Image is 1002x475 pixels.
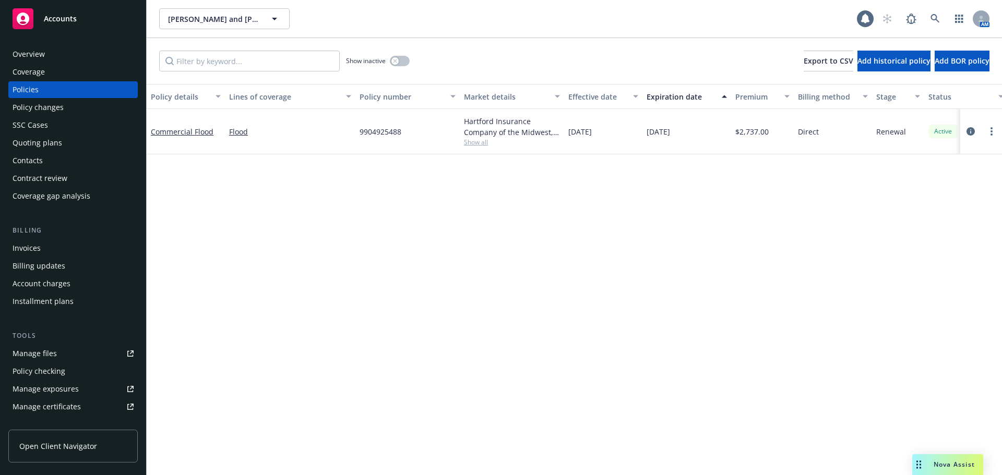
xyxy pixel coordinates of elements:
div: Coverage gap analysis [13,188,90,204]
button: Nova Assist [912,454,983,475]
a: Overview [8,46,138,63]
div: Contract review [13,170,67,187]
span: Add BOR policy [935,56,989,66]
span: Nova Assist [934,460,975,469]
div: Account charges [13,275,70,292]
div: Premium [735,91,778,102]
div: Policy changes [13,99,64,116]
button: Effective date [564,84,642,109]
div: Manage claims [13,416,65,433]
a: more [985,125,998,138]
a: Policies [8,81,138,98]
a: Coverage gap analysis [8,188,138,204]
a: Manage files [8,345,138,362]
div: Policy checking [13,363,65,380]
button: Export to CSV [804,51,853,71]
button: Add historical policy [857,51,931,71]
a: Manage exposures [8,381,138,397]
div: Manage certificates [13,398,81,415]
span: Export to CSV [804,56,853,66]
div: Stage [876,91,909,102]
span: Direct [798,126,819,137]
a: Installment plans [8,293,138,310]
a: Manage claims [8,416,138,433]
span: Show all [464,138,560,147]
div: Billing [8,225,138,236]
div: Manage files [13,345,57,362]
div: Lines of coverage [229,91,340,102]
div: SSC Cases [13,117,48,133]
div: Billing updates [13,258,65,274]
div: Manage exposures [13,381,79,397]
div: Tools [8,331,138,341]
span: Open Client Navigator [19,441,97,452]
a: Switch app [949,8,970,29]
span: $2,737.00 [735,126,769,137]
span: 9904925488 [360,126,401,137]
div: Effective date [568,91,627,102]
div: Status [928,91,992,102]
div: Invoices [13,240,41,257]
div: Coverage [13,64,45,80]
a: Commercial Flood [151,127,213,137]
span: Active [933,127,953,136]
a: circleInformation [964,125,977,138]
div: Overview [13,46,45,63]
button: Market details [460,84,564,109]
div: Policies [13,81,39,98]
a: Billing updates [8,258,138,274]
a: Flood [229,126,351,137]
a: Contract review [8,170,138,187]
div: Market details [464,91,548,102]
button: Billing method [794,84,872,109]
input: Filter by keyword... [159,51,340,71]
div: Policy details [151,91,209,102]
div: Contacts [13,152,43,169]
span: [DATE] [647,126,670,137]
button: Stage [872,84,924,109]
a: Search [925,8,946,29]
div: Expiration date [647,91,715,102]
a: SSC Cases [8,117,138,133]
button: [PERSON_NAME] and [PERSON_NAME] Revocable Living Trust & Silver's Wharf LLC [159,8,290,29]
a: Report a Bug [901,8,922,29]
a: Start snowing [877,8,898,29]
span: [DATE] [568,126,592,137]
button: Lines of coverage [225,84,355,109]
span: Accounts [44,15,77,23]
div: Drag to move [912,454,925,475]
button: Add BOR policy [935,51,989,71]
span: [PERSON_NAME] and [PERSON_NAME] Revocable Living Trust & Silver's Wharf LLC [168,14,258,25]
button: Expiration date [642,84,731,109]
div: Installment plans [13,293,74,310]
a: Accounts [8,4,138,33]
div: Billing method [798,91,856,102]
div: Policy number [360,91,444,102]
a: Contacts [8,152,138,169]
span: Renewal [876,126,906,137]
a: Coverage [8,64,138,80]
span: Show inactive [346,56,386,65]
a: Manage certificates [8,398,138,415]
button: Policy number [355,84,460,109]
button: Premium [731,84,794,109]
a: Policy checking [8,363,138,380]
a: Quoting plans [8,135,138,151]
a: Account charges [8,275,138,292]
button: Policy details [147,84,225,109]
div: Quoting plans [13,135,62,151]
span: Add historical policy [857,56,931,66]
div: Hartford Insurance Company of the Midwest, Hartford Insurance Group [464,116,560,138]
a: Policy changes [8,99,138,116]
a: Invoices [8,240,138,257]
